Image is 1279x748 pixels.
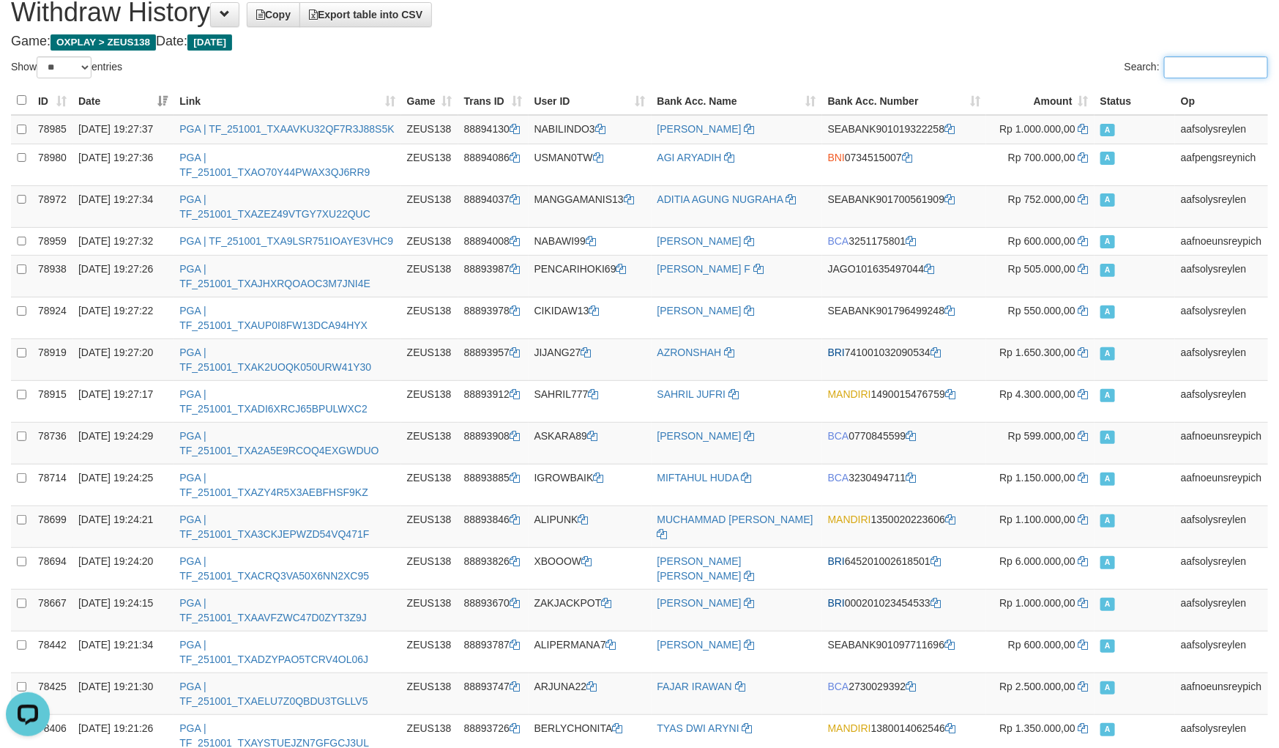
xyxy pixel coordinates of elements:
td: 88893747 [458,673,529,715]
td: aafnoeunsreypich [1175,673,1268,715]
span: Approved - Marked by aafsolysreylen [1100,598,1115,610]
td: [DATE] 19:21:34 [72,632,174,673]
td: 3251175801 [822,227,987,256]
td: [DATE] 19:27:36 [72,144,174,185]
span: BCA [828,472,849,484]
td: 88893787 [458,632,529,673]
th: User ID: activate to sort column ascending [529,86,652,115]
td: ZEUS138 [401,185,458,227]
a: PGA | TF_251001_TXAJHXRQOAOC3M7JNI4E [179,263,370,289]
span: Approved - Marked by aafsolysreylen [1100,264,1115,276]
td: 901796499248 [822,297,987,339]
td: CIKIDAW13 [529,297,652,339]
td: [DATE] 19:27:26 [72,256,174,297]
label: Show entries [11,56,122,78]
td: 78915 [32,381,72,423]
td: aafsolysreylen [1175,381,1268,423]
a: AZRONSHAH [657,347,722,358]
td: ZEUS138 [401,632,458,673]
td: aafnoeunsreypich [1175,464,1268,506]
button: Open LiveChat chat widget [6,6,50,50]
td: 000201023454533 [822,590,987,632]
td: 645201002618501 [822,548,987,590]
span: Rp 6.000.000,00 [999,555,1075,567]
span: SEABANK [828,305,876,316]
span: OXPLAY > ZEUS138 [51,34,156,51]
span: Approved - Marked by aafsolysreylen [1100,347,1115,360]
td: MANGGAMANIS13 [529,185,652,227]
a: PGA | TF_251001_TXA9LSR751IOAYE3VHC9 [179,235,393,247]
span: Approved - Marked by aafnoeunsreypich [1100,681,1115,694]
td: 88893978 [458,297,529,339]
span: Export table into CSV [309,9,422,21]
td: 901019322258 [822,115,987,144]
td: ZEUS138 [401,144,458,185]
a: TYAS DWI ARYNI [657,722,739,734]
td: 88894037 [458,185,529,227]
span: JAGO [828,263,856,275]
span: Approved - Marked by aafsolysreylen [1100,723,1115,736]
th: ID: activate to sort column ascending [32,86,72,115]
span: Approved - Marked by aafnoeunsreypich [1100,431,1115,443]
span: Rp 550.000,00 [1008,305,1075,316]
span: Rp 1.650.300,00 [999,347,1075,358]
th: Date: activate to sort column ascending [72,86,174,115]
span: Rp 600.000,00 [1008,639,1075,651]
td: 78959 [32,227,72,256]
a: FAJAR IRAWAN [657,681,732,692]
a: [PERSON_NAME] [657,430,742,442]
td: ZEUS138 [401,115,458,144]
span: MANDIRI [828,388,871,400]
span: SEABANK [828,193,876,205]
td: 901097711696 [822,632,987,673]
th: Amount: activate to sort column ascending [986,86,1094,115]
td: ZEUS138 [401,590,458,632]
td: 101635497044 [822,256,987,297]
td: ZEUS138 [401,673,458,715]
span: Rp 1.100.000,00 [999,514,1075,525]
td: [DATE] 19:24:20 [72,548,174,590]
span: Approved - Marked by aafsolysreylen [1100,389,1115,401]
th: Bank Acc. Name: activate to sort column ascending [652,86,822,115]
td: 0734515007 [822,144,987,185]
td: ZEUS138 [401,464,458,506]
span: BNI [828,152,845,163]
a: PGA | TF_251001_TXAZY4R5X3AEBFHSF9KZ [179,472,368,498]
a: PGA | TF_251001_TXAELU7Z0QBDU3TGLLV5 [179,681,368,707]
td: [DATE] 19:24:25 [72,464,174,506]
td: ZAKJACKPOT [529,590,652,632]
td: 2730029392 [822,673,987,715]
td: ARJUNA22 [529,673,652,715]
td: JIJANG27 [529,339,652,381]
span: BCA [828,681,849,692]
td: aafsolysreylen [1175,297,1268,339]
td: [DATE] 19:27:20 [72,339,174,381]
td: 78985 [32,115,72,144]
a: PGA | TF_251001_TXAUP0I8FW13DCA94HYX [179,305,368,331]
span: Rp 4.300.000,00 [999,388,1075,400]
span: Rp 1.000.000,00 [999,123,1075,135]
td: 88894008 [458,227,529,256]
a: [PERSON_NAME] [657,305,742,316]
span: [DATE] [187,34,232,51]
a: PGA | TF_251001_TXAAVFZWC47D0ZYT3Z9J [179,597,367,623]
td: 78442 [32,632,72,673]
td: 78425 [32,673,72,715]
td: 78714 [32,464,72,506]
td: NABILINDO3 [529,115,652,144]
td: ZEUS138 [401,297,458,339]
span: MANDIRI [828,722,871,734]
span: Approved - Marked by aafnoeunsreypich [1100,473,1115,485]
td: 78919 [32,339,72,381]
td: 88893912 [458,381,529,423]
td: 88893908 [458,423,529,464]
td: IGROWBAIK [529,464,652,506]
a: PGA | TF_251001_TXADZYPAO5TCRV4OL06J [179,639,368,665]
td: XBOOOW [529,548,652,590]
span: Rp 600.000,00 [1008,235,1075,247]
td: [DATE] 19:27:32 [72,227,174,256]
span: SEABANK [828,639,876,651]
span: Rp 599.000,00 [1008,430,1075,442]
td: ZEUS138 [401,256,458,297]
td: 88894086 [458,144,529,185]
